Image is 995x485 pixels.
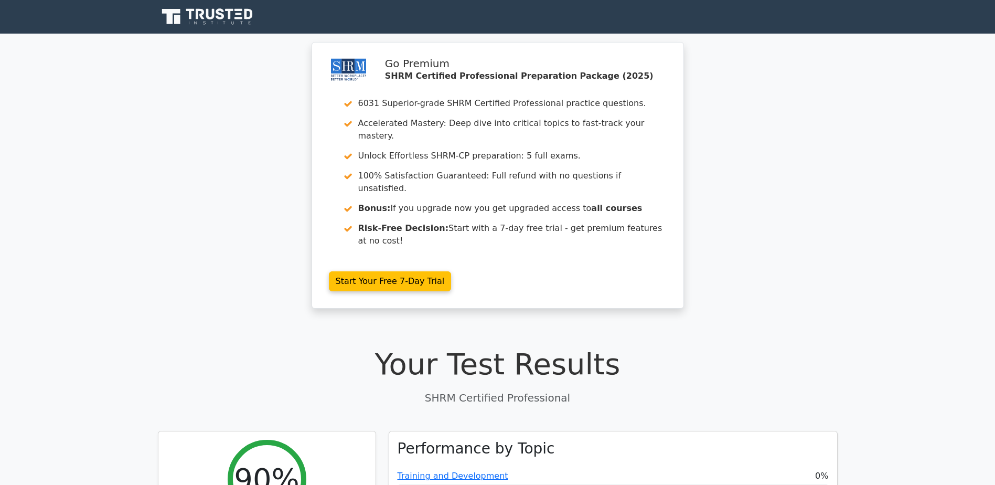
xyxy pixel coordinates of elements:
[398,440,555,458] h3: Performance by Topic
[158,390,838,406] p: SHRM Certified Professional
[158,346,838,382] h1: Your Test Results
[815,470,828,482] span: 0%
[398,471,508,481] a: Training and Development
[329,271,452,291] a: Start Your Free 7-Day Trial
